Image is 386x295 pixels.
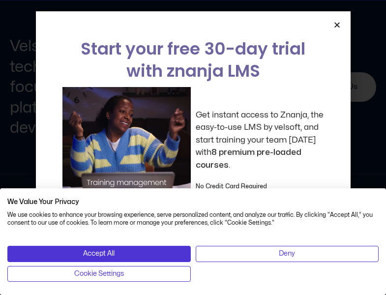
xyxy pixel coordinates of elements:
button: Deny all cookies [196,246,379,262]
span: Cookie Settings [74,268,124,279]
span: Accept All [83,248,115,259]
h2: We Value Your Privacy [7,198,379,206]
strong: 8 premium pre-loaded courses [196,148,301,169]
button: Adjust cookie preferences [7,266,191,282]
p: Get instant access to Znanja, the easy-to-use LMS by velsoft, and start training your team [DATE]... [196,109,324,172]
h2: Start your free 30-day trial with znanja LMS [62,38,324,82]
p: We use cookies to enhance your browsing experience, serve personalized content, and analyze our t... [7,211,379,228]
button: Accept all cookies [7,246,191,262]
span: Deny [279,248,295,259]
a: Close [333,21,341,29]
img: a woman sitting at her laptop dancing [62,87,191,215]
